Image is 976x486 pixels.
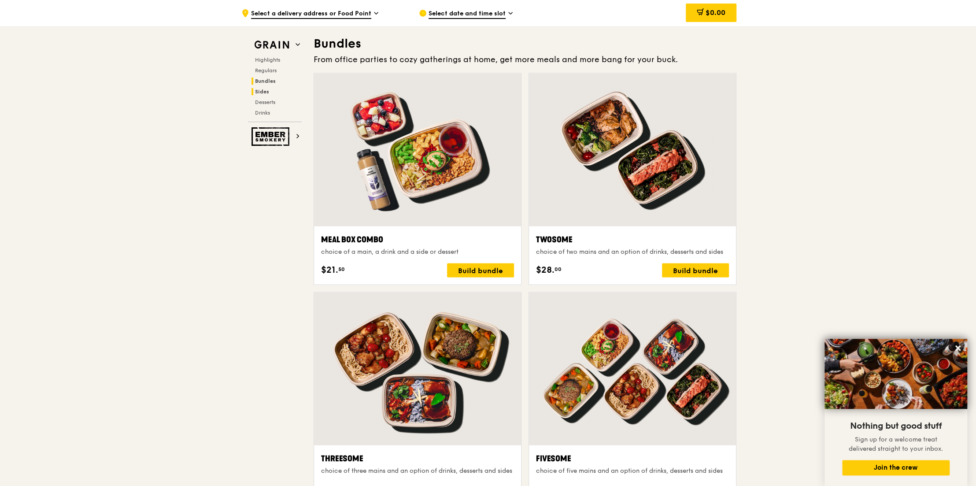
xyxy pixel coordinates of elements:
[321,247,514,256] div: choice of a main, a drink and a side or dessert
[536,466,729,475] div: choice of five mains and an option of drinks, desserts and sides
[429,9,506,19] span: Select date and time slot
[314,53,736,66] div: From office parties to cozy gatherings at home, get more meals and more bang for your buck.
[321,233,514,245] div: Meal Box Combo
[255,57,280,63] span: Highlights
[255,78,276,84] span: Bundles
[849,436,943,453] span: Sign up for a welcome treat delivered straight to your inbox.
[662,263,729,277] div: Build bundle
[255,67,277,74] span: Regulars
[842,460,950,475] button: Join the crew
[338,265,345,272] span: 50
[255,89,269,95] span: Sides
[536,247,729,256] div: choice of two mains and an option of drinks, desserts and sides
[255,110,270,116] span: Drinks
[251,37,292,53] img: Grain web logo
[321,466,514,475] div: choice of three mains and an option of drinks, desserts and sides
[255,99,275,105] span: Desserts
[321,452,514,464] div: Threesome
[536,263,555,276] span: $28.
[951,341,965,355] button: Close
[536,233,729,245] div: Twosome
[321,263,338,276] span: $21.
[314,36,736,52] h3: Bundles
[706,8,725,17] span: $0.00
[536,452,729,464] div: Fivesome
[850,421,942,431] span: Nothing but good stuff
[824,339,967,409] img: DSC07876-Edit02-Large.jpeg
[251,127,292,146] img: Ember Smokery web logo
[555,265,562,272] span: 00
[447,263,514,277] div: Build bundle
[251,9,371,19] span: Select a delivery address or Food Point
